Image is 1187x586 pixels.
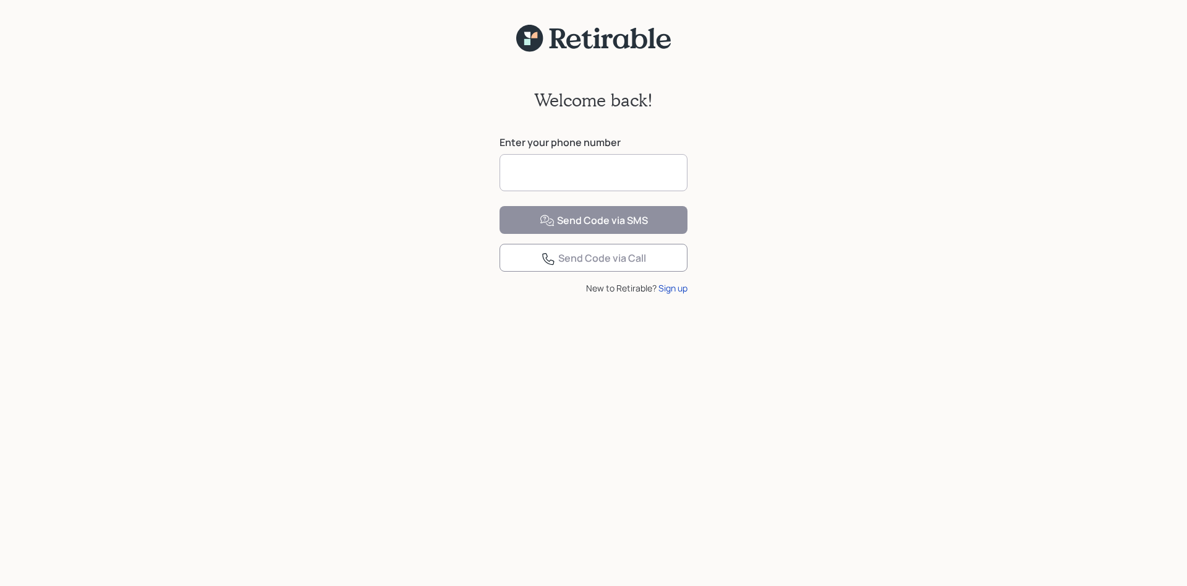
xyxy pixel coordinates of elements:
div: Send Code via SMS [540,213,648,228]
h2: Welcome back! [534,90,653,111]
button: Send Code via Call [500,244,687,272]
button: Send Code via SMS [500,206,687,234]
div: Send Code via Call [541,251,646,266]
div: New to Retirable? [500,282,687,295]
div: Sign up [658,282,687,295]
label: Enter your phone number [500,136,687,149]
